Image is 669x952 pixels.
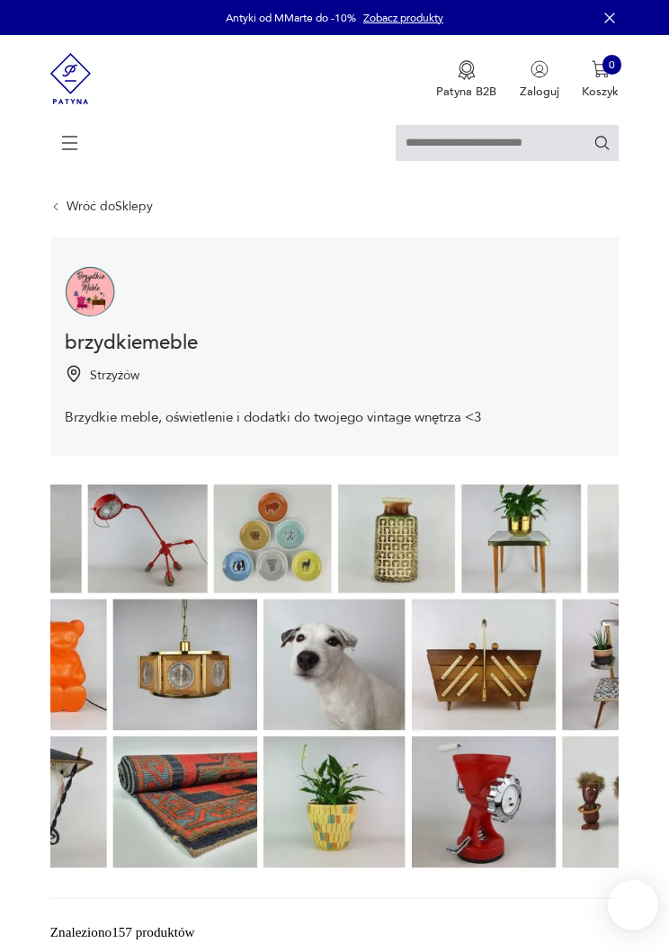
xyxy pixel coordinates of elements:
img: brzydkiemeble [50,478,619,874]
p: Zaloguj [520,84,559,100]
img: brzydkiemeble [65,266,115,316]
div: 0 [602,55,622,75]
p: Koszyk [582,84,619,100]
a: Zobacz produkty [363,11,443,25]
img: Ikonka użytkownika [531,60,549,78]
img: Patyna - sklep z meblami i dekoracjami vintage [50,35,92,122]
p: Brzydkie meble, oświetlenie i dodatki do twojego vintage wnętrza <3 [65,409,604,427]
div: Znaleziono 157 produktów [50,922,195,942]
iframe: Smartsupp widget button [608,880,658,930]
h1: brzydkiemeble [65,332,604,353]
img: Ikonka pinezki mapy [65,365,83,383]
p: Strzyżów [90,367,139,385]
button: Patyna B2B [436,60,496,100]
a: Ikona medaluPatyna B2B [436,60,496,100]
img: Ikona medalu [458,60,476,80]
img: Ikona koszyka [592,60,610,78]
p: Patyna B2B [436,84,496,100]
button: 0Koszyk [582,60,619,100]
button: Szukaj [593,134,611,151]
button: Zaloguj [520,60,559,100]
p: Antyki od MMarte do -10% [226,11,356,25]
a: Wróć doSklepy [67,200,153,214]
